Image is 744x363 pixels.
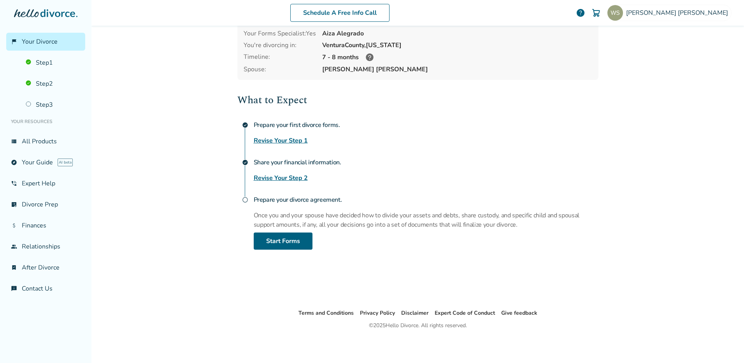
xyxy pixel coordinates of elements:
[6,33,85,51] a: flag_2Your Divorce
[242,122,248,128] span: check_circle
[6,238,85,256] a: groupRelationships
[360,309,395,317] a: Privacy Policy
[6,174,85,192] a: phone_in_talkExpert Help
[254,192,598,208] h4: Prepare your divorce agreement.
[607,5,623,21] img: dwfrom29@gmail.com
[11,201,17,208] span: list_alt_check
[6,132,85,150] a: view_listAll Products
[576,8,585,18] a: help
[11,243,17,250] span: group
[254,155,598,170] h4: Share your financial information.
[254,136,308,145] a: Revise Your Step 1
[6,153,85,171] a: exploreYour GuideAI beta
[22,37,58,46] span: Your Divorce
[6,259,85,277] a: bookmark_checkAfter Divorce
[626,9,731,17] span: [PERSON_NAME] [PERSON_NAME]
[6,114,85,129] li: Your Resources
[6,196,85,213] a: list_alt_checkDivorce Prep
[298,309,354,317] a: Terms and Conditions
[401,308,428,318] li: Disclaimer
[244,65,316,74] span: Spouse:
[21,96,85,114] a: Step3
[244,53,316,62] div: Timeline:
[58,159,73,166] span: AI beta
[244,29,316,38] div: Your Forms Specialist: Yes
[11,264,17,271] span: bookmark_check
[322,65,592,74] span: [PERSON_NAME] [PERSON_NAME]
[254,233,312,250] a: Start Forms
[322,53,592,62] div: 7 - 8 months
[11,138,17,144] span: view_list
[501,308,537,318] li: Give feedback
[11,159,17,166] span: explore
[11,285,17,292] span: chat_info
[244,41,316,49] div: You're divorcing in:
[237,92,598,108] h2: What to Expect
[290,4,390,22] a: Schedule A Free Info Call
[11,39,17,45] span: flag_2
[21,75,85,93] a: Step2
[254,173,308,183] a: Revise Your Step 2
[21,54,85,72] a: Step1
[705,326,744,363] iframe: Chat Widget
[254,211,598,229] p: Once you and your spouse have decided how to divide your assets and debts, share custody, and spe...
[322,41,592,49] div: Ventura County, [US_STATE]
[322,29,592,38] div: Aiza Alegrado
[6,280,85,298] a: chat_infoContact Us
[11,222,17,229] span: attach_money
[242,159,248,166] span: check_circle
[369,321,467,330] div: © 2025 Hello Divorce. All rights reserved.
[11,180,17,187] span: phone_in_talk
[254,117,598,133] h4: Prepare your first divorce forms.
[242,197,248,203] span: radio_button_unchecked
[6,217,85,234] a: attach_moneyFinances
[435,309,495,317] a: Expert Code of Conduct
[591,8,601,18] img: Cart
